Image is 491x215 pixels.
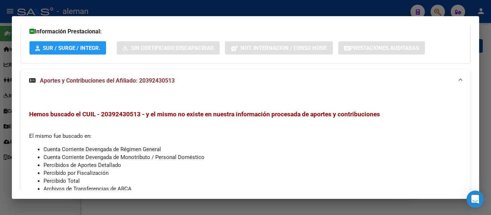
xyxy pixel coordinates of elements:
span: SUR / SURGE / INTEGR. [43,45,100,51]
span: Aportes y Contribuciones del Afiliado: 20392430513 [40,77,175,84]
li: Cuenta Corriente Devengada de Régimen General [43,145,462,153]
div: Open Intercom Messenger [467,191,484,208]
button: Sin Certificado Discapacidad [117,41,220,55]
h3: Información Prestacional: [29,27,462,36]
button: SUR / SURGE / INTEGR. [29,41,106,55]
li: Cuenta Corriente Devengada de Monotributo / Personal Doméstico [43,153,462,161]
span: Hemos buscado el CUIL - 20392430513 - y el mismo no existe en nuestra información procesada de ap... [29,111,380,118]
span: Not. Internacion / Censo Hosp. [240,45,327,51]
li: Percibidos de Aportes Detallado [43,161,462,169]
li: Percibido por Fiscalización [43,169,462,177]
li: Percibido Total [43,177,462,185]
mat-expansion-panel-header: Aportes y Contribuciones del Afiliado: 20392430513 [20,69,471,92]
button: Not. Internacion / Censo Hosp. [225,41,333,55]
span: Prestaciones Auditadas [350,45,419,51]
li: Archivos de Transferencias de ARCA [43,185,462,193]
button: Prestaciones Auditadas [338,41,425,55]
span: Sin Certificado Discapacidad [131,45,214,51]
